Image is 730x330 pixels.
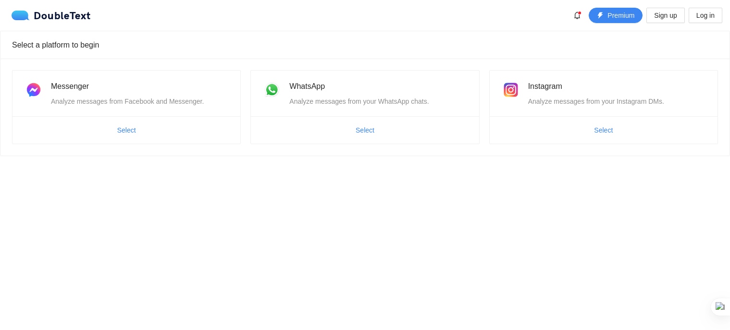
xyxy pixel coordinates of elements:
div: Analyze messages from Facebook and Messenger. [51,96,229,107]
a: InstagramAnalyze messages from your Instagram DMs.Select [489,70,718,144]
span: thunderbolt [597,12,604,20]
a: WhatsAppAnalyze messages from your WhatsApp chats.Select [250,70,479,144]
img: whatsapp.png [262,80,282,99]
div: Analyze messages from your WhatsApp chats. [289,96,467,107]
div: Analyze messages from your Instagram DMs. [528,96,706,107]
span: WhatsApp [289,82,325,90]
span: Instagram [528,82,562,90]
button: thunderboltPremium [589,8,643,23]
span: Select [117,125,136,135]
span: Premium [607,10,634,21]
a: logoDoubleText [12,11,91,20]
button: Sign up [646,8,684,23]
button: Log in [689,8,722,23]
span: Select [356,125,374,135]
div: DoubleText [12,11,91,20]
img: instagram.png [501,80,520,99]
span: Log in [696,10,715,21]
img: logo [12,11,34,20]
button: bell [569,8,585,23]
img: messenger.png [24,80,43,99]
span: bell [570,12,584,19]
div: Select a platform to begin [12,31,718,59]
a: MessengerAnalyze messages from Facebook and Messenger.Select [12,70,241,144]
span: Sign up [654,10,677,21]
button: Select [348,122,382,138]
div: Messenger [51,80,229,92]
span: Select [594,125,613,135]
button: Select [110,122,144,138]
button: Select [586,122,620,138]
